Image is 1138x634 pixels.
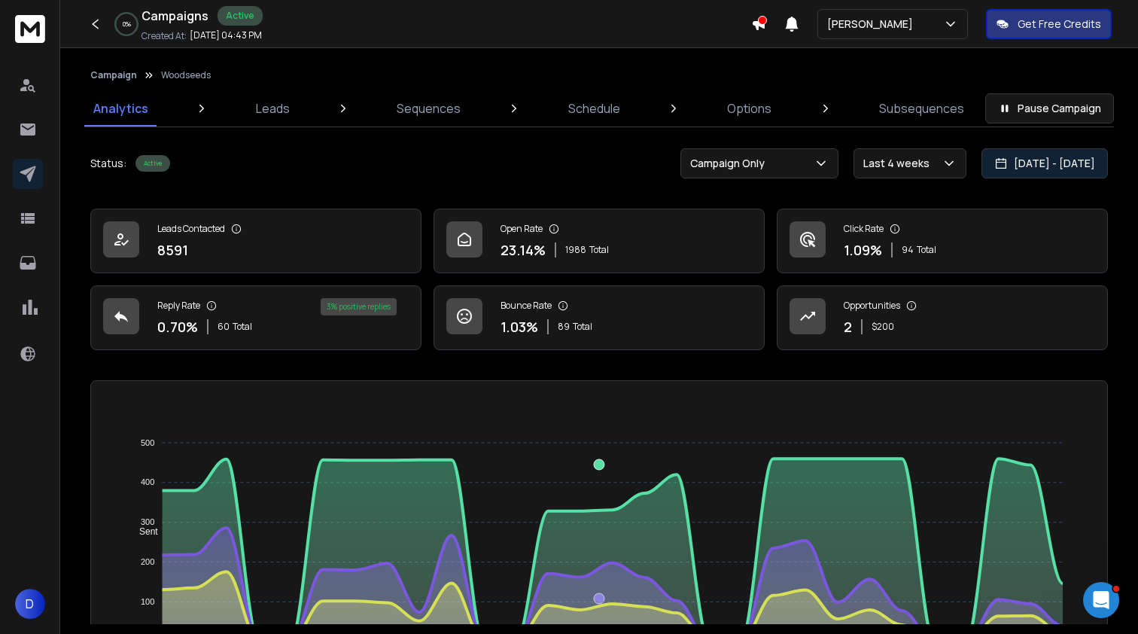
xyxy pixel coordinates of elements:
[559,90,629,126] a: Schedule
[141,557,154,566] tspan: 200
[870,90,973,126] a: Subsequences
[872,321,894,333] p: $ 200
[141,438,154,447] tspan: 500
[902,244,914,256] span: 94
[161,69,211,81] p: Woodseeds
[917,244,936,256] span: Total
[157,300,200,312] p: Reply Rate
[777,285,1108,350] a: Opportunities2$200
[128,526,158,537] span: Sent
[863,156,936,171] p: Last 4 weeks
[501,223,543,235] p: Open Rate
[90,156,126,171] p: Status:
[256,99,290,117] p: Leads
[985,93,1114,123] button: Pause Campaign
[218,6,263,26] div: Active
[844,300,900,312] p: Opportunities
[84,90,157,126] a: Analytics
[247,90,299,126] a: Leads
[558,321,570,333] span: 89
[718,90,780,126] a: Options
[15,589,45,619] button: D
[93,99,148,117] p: Analytics
[568,99,620,117] p: Schedule
[157,239,188,261] p: 8591
[190,29,262,41] p: [DATE] 04:43 PM
[157,316,198,337] p: 0.70 %
[844,223,884,235] p: Click Rate
[123,20,131,29] p: 0 %
[844,316,852,337] p: 2
[589,244,609,256] span: Total
[827,17,919,32] p: [PERSON_NAME]
[844,239,882,261] p: 1.09 %
[501,239,546,261] p: 23.14 %
[218,321,230,333] span: 60
[573,321,592,333] span: Total
[321,298,397,315] div: 3 % positive replies
[690,156,771,171] p: Campaign Only
[879,99,964,117] p: Subsequences
[434,285,765,350] a: Bounce Rate1.03%89Total
[90,285,421,350] a: Reply Rate0.70%60Total3% positive replies
[501,300,552,312] p: Bounce Rate
[727,99,771,117] p: Options
[233,321,252,333] span: Total
[1018,17,1101,32] p: Get Free Credits
[565,244,586,256] span: 1988
[501,316,538,337] p: 1.03 %
[1083,582,1119,618] iframe: Intercom live chat
[981,148,1108,178] button: [DATE] - [DATE]
[135,155,170,172] div: Active
[90,69,137,81] button: Campaign
[141,517,154,526] tspan: 300
[141,7,208,25] h1: Campaigns
[90,209,421,273] a: Leads Contacted8591
[986,9,1112,39] button: Get Free Credits
[434,209,765,273] a: Open Rate23.14%1988Total
[141,478,154,487] tspan: 400
[388,90,470,126] a: Sequences
[397,99,461,117] p: Sequences
[141,597,154,606] tspan: 100
[777,209,1108,273] a: Click Rate1.09%94Total
[157,223,225,235] p: Leads Contacted
[141,30,187,42] p: Created At:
